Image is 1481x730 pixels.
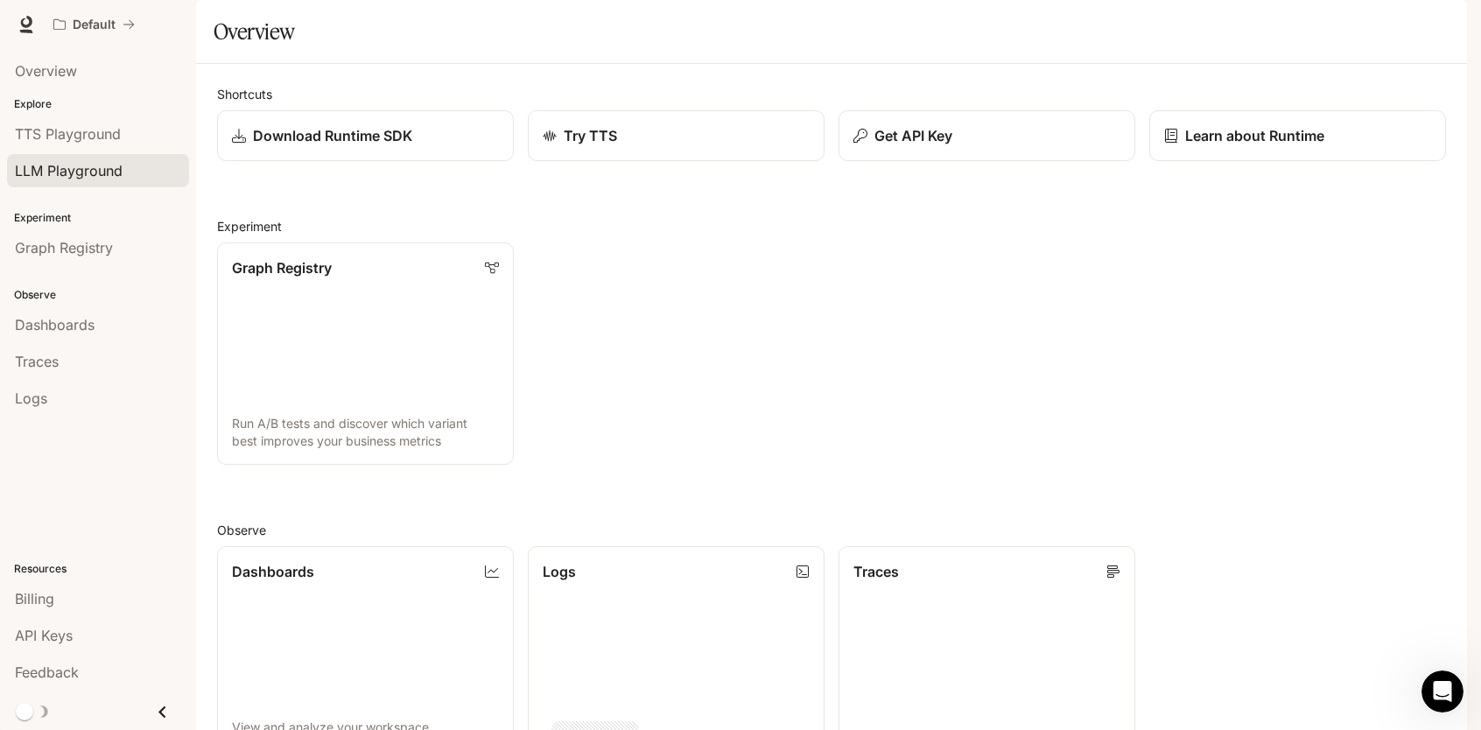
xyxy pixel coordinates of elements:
[73,18,116,32] p: Default
[853,561,899,582] p: Traces
[564,125,617,146] p: Try TTS
[1185,125,1324,146] p: Learn about Runtime
[839,110,1135,161] button: Get API Key
[543,561,576,582] p: Logs
[232,257,332,278] p: Graph Registry
[217,217,1446,235] h2: Experiment
[46,7,143,42] button: All workspaces
[217,242,514,465] a: Graph RegistryRun A/B tests and discover which variant best improves your business metrics
[874,125,952,146] p: Get API Key
[1421,670,1463,712] iframe: Intercom live chat
[528,110,825,161] a: Try TTS
[232,415,499,450] p: Run A/B tests and discover which variant best improves your business metrics
[217,85,1446,103] h2: Shortcuts
[1149,110,1446,161] a: Learn about Runtime
[214,14,295,49] h1: Overview
[253,125,412,146] p: Download Runtime SDK
[232,561,314,582] p: Dashboards
[217,521,1446,539] h2: Observe
[217,110,514,161] a: Download Runtime SDK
